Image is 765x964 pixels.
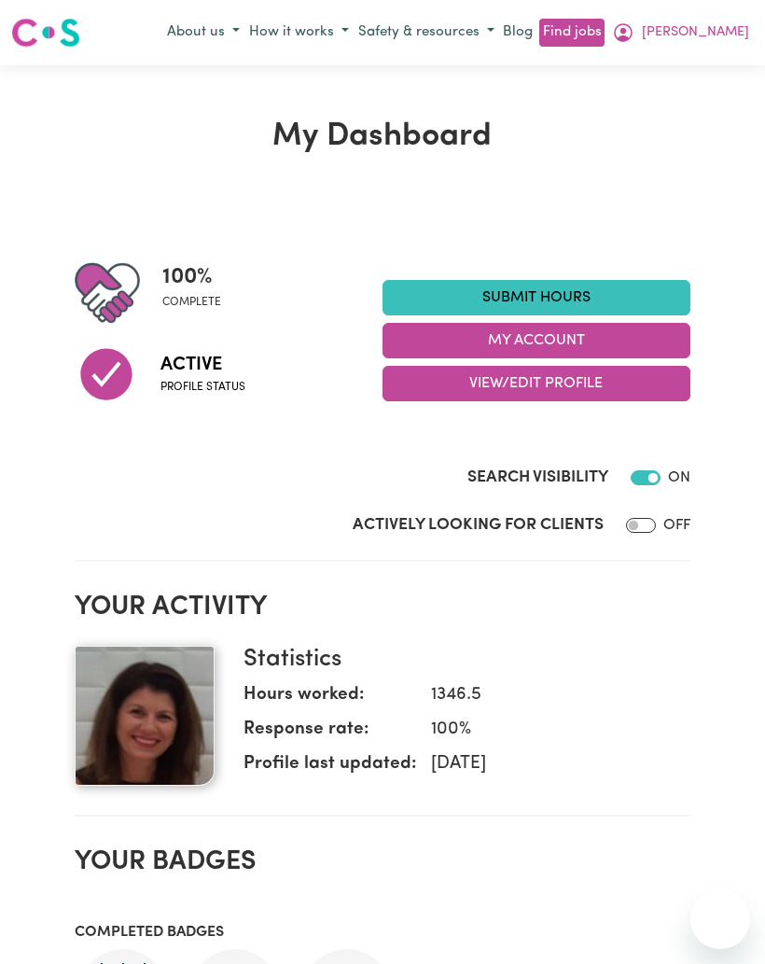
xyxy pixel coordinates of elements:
a: Blog [499,19,536,48]
span: Profile status [160,379,245,396]
button: How it works [244,18,354,49]
span: OFF [663,518,690,533]
span: 100 % [162,260,221,294]
h3: Completed badges [75,924,689,942]
span: Active [160,351,245,379]
dd: 1346.5 [416,682,675,709]
iframe: Button to launch messaging window [690,889,750,949]
a: Careseekers logo [11,11,80,54]
button: My Account [607,17,754,49]
button: View/Edit Profile [382,366,690,401]
span: ON [668,470,690,485]
button: About us [162,18,244,49]
img: Careseekers logo [11,16,80,49]
dt: Response rate: [243,717,416,751]
div: Profile completeness: 100% [162,260,236,326]
button: My Account [382,323,690,358]
h2: Your activity [75,592,689,623]
a: Submit Hours [382,280,690,315]
span: complete [162,294,221,311]
img: Your profile picture [75,646,215,786]
dt: Hours worked: [243,682,416,717]
dt: Profile last updated: [243,751,416,786]
label: Search Visibility [467,466,608,490]
label: Actively Looking for Clients [353,513,604,538]
dd: 100 % [416,717,675,744]
h2: Your badges [75,846,689,878]
h1: My Dashboard [75,118,689,156]
button: Safety & resources [354,18,499,49]
span: [PERSON_NAME] [642,22,749,43]
a: Find jobs [539,19,604,48]
h3: Statistics [243,646,675,675]
dd: [DATE] [416,751,675,778]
